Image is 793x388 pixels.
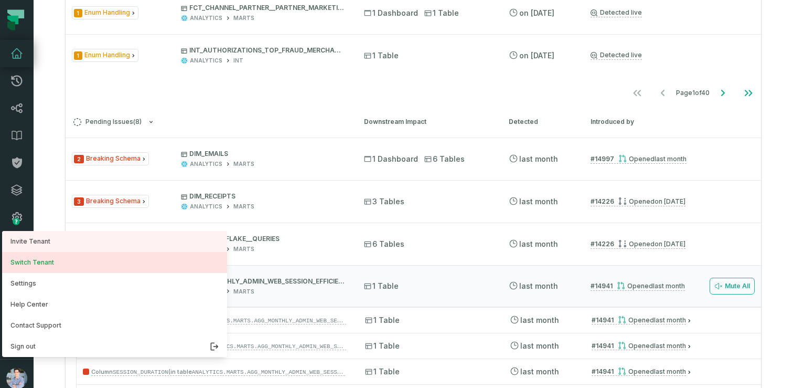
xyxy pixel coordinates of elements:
[592,316,686,324] a: #14941Opened[DATE] 3:36:06 AM
[364,196,404,207] span: 3 Tables
[2,252,227,273] button: Switch Tenant
[364,117,490,127] div: Downstream Impact
[591,281,685,291] a: #14941Opened[DATE] 3:36:06 AM
[710,278,755,295] button: Mute All
[655,155,687,163] relative-time: Aug 13, 2025, 2:32 AM GMT+3
[520,316,559,324] relative-time: Aug 10, 2025, 3:43 AM GMT+3
[519,281,558,290] relative-time: Aug 10, 2025, 3:43 AM GMT+3
[365,341,400,351] span: 1 Table
[74,155,84,163] span: Severity
[190,203,222,211] div: ANALYTICS
[2,231,227,357] div: avatar of Alon Nafta
[199,316,393,324] code: ANALYTICS.MARTS.AGG_MONTHLY_ADMIN_WEB_SESSION_EFFICIENCY
[113,369,168,375] code: SESSION_DURATION
[655,240,685,248] relative-time: Jul 15, 2025, 1:55 PM GMT+3
[519,51,554,60] relative-time: Jul 30, 2025, 11:28 PM GMT+3
[73,118,142,126] span: Pending Issues ( 8 )
[617,282,685,290] div: Opened
[2,273,227,294] button: Settings
[424,154,465,164] span: 6 Tables
[72,49,138,62] span: Issue Type
[655,197,685,205] relative-time: Jul 15, 2025, 1:55 PM GMT+3
[181,235,345,243] p: FCT_SNOWFLAKE__QUERIES
[72,152,149,165] span: Issue Type
[654,342,686,350] relative-time: Aug 10, 2025, 3:36 AM GMT+3
[618,368,686,375] div: Opened
[202,342,396,350] code: ANALYTICS.MARTS.AGG_MONTHLY_ADMIN_WEB_SESSION_EFFICIENCY
[2,231,227,252] a: Invite Tenant
[72,195,149,208] span: Issue Type
[365,315,400,326] span: 1 Table
[519,197,558,206] relative-time: Aug 11, 2025, 6:12 PM GMT+3
[618,316,686,324] div: Opened
[654,368,686,375] relative-time: Aug 10, 2025, 3:36 AM GMT+3
[653,282,685,290] relative-time: Aug 10, 2025, 3:36 AM GMT+3
[190,160,222,168] div: ANALYTICS
[181,46,345,55] p: INT_AUTHORIZATIONS_TOP_FRAUD_MERCHANT_FEATURES
[74,51,82,60] span: Severity
[520,367,559,376] relative-time: Aug 10, 2025, 3:43 AM GMT+3
[73,118,345,126] button: Pending Issues(8)
[83,369,89,375] span: Severity
[74,9,82,17] span: Severity
[66,82,761,103] nav: pagination
[592,342,686,350] a: #14941Opened[DATE] 3:36:06 AM
[2,294,227,315] a: Help Center
[364,239,404,249] span: 6 Tables
[364,281,399,291] span: 1 Table
[591,197,685,206] a: #14226Opened[DATE] 1:55:44 PM
[2,336,227,357] button: Sign out
[520,341,559,350] relative-time: Aug 10, 2025, 3:43 AM GMT+3
[618,240,685,248] div: Opened
[181,192,345,201] p: DIM_RECEIPTS
[233,57,243,65] div: INT
[233,160,254,168] div: MARTS
[181,150,345,158] p: DIM_EMAILS
[74,197,84,206] span: Severity
[625,82,650,103] button: Go to first page
[2,315,227,336] a: Contact Support
[625,82,761,103] ul: Page 1 of 40
[364,154,418,164] span: 1 Dashboard
[710,82,735,103] button: Go to next page
[519,154,558,163] relative-time: Aug 13, 2025, 3:32 AM GMT+3
[72,6,138,19] span: Issue Type
[233,245,254,253] div: MARTS
[654,316,686,324] relative-time: Aug 10, 2025, 3:36 AM GMT+3
[190,57,222,65] div: ANALYTICS
[190,14,222,22] div: ANALYTICS
[509,117,572,127] div: Detected
[591,51,642,60] a: Detected live
[591,239,685,249] a: #14226Opened[DATE] 1:55:44 PM
[364,8,418,18] span: 1 Dashboard
[233,14,254,22] div: MARTS
[618,155,687,163] div: Opened
[192,368,386,375] code: ANALYTICS.MARTS.AGG_MONTHLY_ADMIN_WEB_SESSION_EFFICIENCY
[650,82,676,103] button: Go to previous page
[519,8,554,17] relative-time: Jul 30, 2025, 11:28 PM GMT+3
[591,154,687,164] a: #14997Opened[DATE] 2:32:20 AM
[233,203,254,211] div: MARTS
[592,368,686,376] a: #14941Opened[DATE] 3:36:06 AM
[181,277,345,286] p: AGG_MONTHLY_ADMIN_WEB_SESSION_EFFICIENCY
[591,117,685,127] div: Introduced by
[364,50,399,61] span: 1 Table
[736,82,761,103] button: Go to last page
[91,342,545,350] span: Column (in table in Snowflake) does not exist, but it is being read by:
[365,366,400,377] span: 1 Table
[591,8,642,17] a: Detected live
[618,342,686,350] div: Opened
[424,8,459,18] span: 1 Table
[519,239,558,248] relative-time: Aug 11, 2025, 6:12 PM GMT+3
[181,4,345,12] p: FCT_CHANNEL_PARTNER__PARTNER_MARKETING_ENGAGEMENT
[618,197,685,205] div: Opened
[233,288,254,296] div: MARTS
